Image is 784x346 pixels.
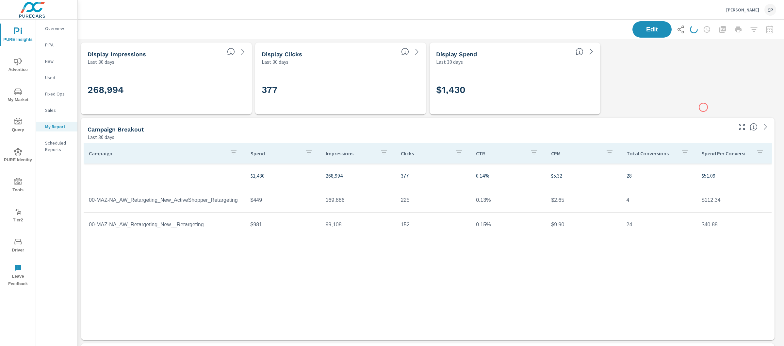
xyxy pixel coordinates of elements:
a: See more details in report [412,46,422,57]
td: 24 [621,216,696,233]
td: $112.34 [696,192,772,208]
p: Overview [45,25,72,32]
p: Last 30 days [262,58,288,66]
a: See more details in report [586,46,596,57]
div: PIPA [36,40,77,50]
p: My Report [45,123,72,130]
span: PURE Identity [2,148,34,164]
td: 169,886 [320,192,396,208]
p: Campaign [89,150,224,157]
div: Used [36,73,77,82]
span: PURE Insights [2,27,34,43]
td: $449 [245,192,320,208]
div: Fixed Ops [36,89,77,99]
p: [PERSON_NAME] [726,7,759,13]
p: PIPA [45,42,72,48]
span: The number of times an ad was clicked by a consumer. [401,48,409,56]
td: $2.65 [546,192,621,208]
p: Used [45,74,72,81]
span: My Market [2,88,34,104]
h5: Campaign Breakout [88,126,144,133]
div: Sales [36,105,77,115]
div: My Report [36,122,77,131]
a: See more details in report [237,46,248,57]
p: Last 30 days [88,133,114,141]
button: Edit [632,21,672,38]
p: New [45,58,72,64]
td: $9.90 [546,216,621,233]
p: CPM [551,150,600,157]
p: Impressions [326,150,375,157]
div: Scheduled Reports [36,138,77,154]
p: 28 [627,172,691,180]
td: $981 [245,216,320,233]
p: Spend [251,150,300,157]
td: 4 [621,192,696,208]
div: nav menu [0,20,36,290]
p: CTR [476,150,525,157]
p: Last 30 days [436,58,463,66]
span: Driver [2,238,34,254]
td: 99,108 [320,216,396,233]
h5: Display Clicks [262,51,302,58]
span: Query [2,118,34,134]
p: 377 [401,172,465,180]
p: Total Conversions [627,150,676,157]
p: Clicks [401,150,450,157]
div: CP [764,4,776,16]
button: Share Report [674,23,687,36]
div: Overview [36,24,77,33]
span: Edit [639,26,665,32]
td: $40.88 [696,216,772,233]
p: Scheduled Reports [45,140,72,153]
td: 00-MAZ-NA_AW_Retargeting_New_ActiveShopper_Retargeting [84,192,245,208]
h3: $1,430 [436,84,594,95]
p: Sales [45,107,72,113]
span: Tier2 [2,208,34,224]
p: Last 30 days [88,58,114,66]
p: 268,994 [326,172,390,180]
h5: Display Spend [436,51,477,58]
p: $1,430 [251,172,315,180]
td: 0.13% [471,192,546,208]
span: Tools [2,178,34,194]
p: $5.32 [551,172,616,180]
h5: Display Impressions [88,51,146,58]
button: Make Fullscreen [737,122,747,132]
td: 152 [396,216,471,233]
td: 225 [396,192,471,208]
td: 00-MAZ-NA_AW_Retargeting_New__Retargeting [84,216,245,233]
p: Fixed Ops [45,91,72,97]
span: The amount of money spent on advertising during the period. [576,48,583,56]
p: 0.14% [476,172,541,180]
span: This is a summary of Display performance results by campaign. Each column can be sorted. [750,123,758,131]
span: Leave Feedback [2,264,34,288]
p: Spend Per Conversion [702,150,751,157]
div: New [36,56,77,66]
a: See more details in report [760,122,771,132]
h3: 377 [262,84,419,95]
span: Advertise [2,58,34,74]
h3: 268,994 [88,84,245,95]
td: 0.15% [471,216,546,233]
p: $51.09 [702,172,766,180]
span: The number of times an ad was shown on your behalf. [227,48,235,56]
